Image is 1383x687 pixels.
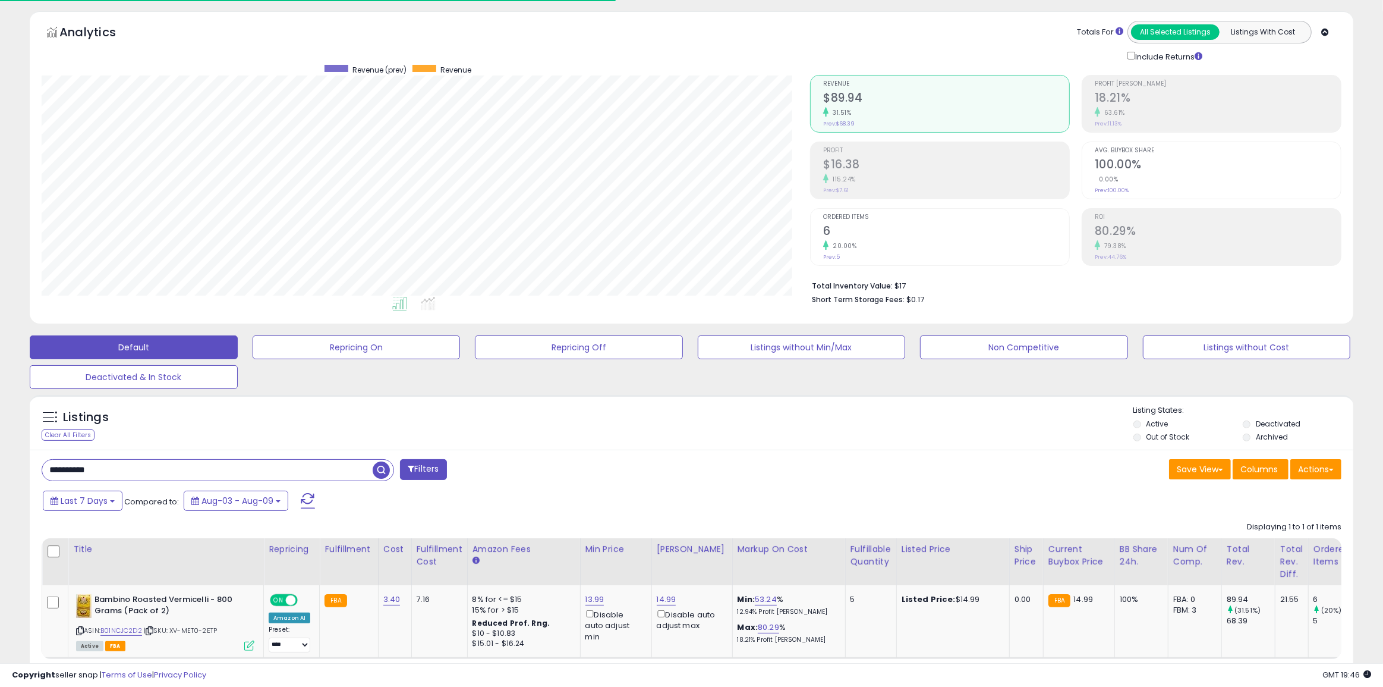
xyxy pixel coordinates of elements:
[472,605,571,616] div: 15% for > $15
[1146,432,1190,442] label: Out of Stock
[325,543,373,556] div: Fulfillment
[94,594,239,619] b: Bambino Roasted Vermicelli - 800 Grams (Pack of 2)
[902,543,1004,556] div: Listed Price
[1219,24,1308,40] button: Listings With Cost
[1173,543,1217,568] div: Num of Comp.
[1120,543,1163,568] div: BB Share 24h.
[698,335,906,359] button: Listings without Min/Max
[1256,419,1300,429] label: Deactivated
[472,618,550,628] b: Reduced Prof. Rng.
[12,670,206,681] div: seller snap | |
[738,594,755,605] b: Min:
[738,594,836,616] div: %
[30,365,238,389] button: Deactivated & In Stock
[440,65,471,75] span: Revenue
[42,429,94,441] div: Clear All Filters
[850,543,891,568] div: Fulfillable Quantity
[472,594,571,605] div: 8% for <= $15
[61,495,108,507] span: Last 7 Days
[585,543,647,556] div: Min Price
[30,335,238,359] button: Default
[1133,405,1353,416] p: Listing States:
[758,622,779,633] a: 80.29
[1077,27,1123,38] div: Totals For
[738,636,836,644] p: 18.21% Profit [PERSON_NAME]
[1095,187,1129,194] small: Prev: 100.00%
[269,626,310,653] div: Preset:
[1173,605,1212,616] div: FBM: 3
[1100,241,1126,250] small: 79.38%
[1095,253,1126,261] small: Prev: 44.76%
[1143,335,1351,359] button: Listings without Cost
[920,335,1128,359] button: Non Competitive
[472,639,571,649] div: $15.01 - $16.24
[271,595,286,606] span: ON
[1322,669,1371,680] span: 2025-08-17 19:46 GMT
[1048,543,1110,568] div: Current Buybox Price
[296,595,315,606] span: OFF
[732,538,845,585] th: The percentage added to the cost of goods (COGS) that forms the calculator for Min & Max prices.
[1169,459,1231,479] button: Save View
[144,626,217,635] span: | SKU: XV-MET0-2ETP
[73,543,259,556] div: Title
[823,253,840,261] small: Prev: 5
[12,669,55,680] strong: Copyright
[1015,543,1038,568] div: Ship Price
[1280,543,1303,581] div: Total Rev. Diff.
[823,158,1069,174] h2: $16.38
[102,669,152,680] a: Terms of Use
[1119,49,1217,63] div: Include Returns
[812,278,1332,292] li: $17
[417,543,462,568] div: Fulfillment Cost
[585,594,604,606] a: 13.99
[823,224,1069,240] h2: 6
[1313,594,1362,605] div: 6
[105,641,125,651] span: FBA
[1095,148,1341,154] span: Avg. Buybox Share
[201,495,273,507] span: Aug-03 - Aug-09
[1321,606,1342,615] small: (20%)
[906,294,924,305] span: $0.17
[738,608,836,616] p: 12.94% Profit [PERSON_NAME]
[1227,594,1275,605] div: 89.94
[1256,432,1288,442] label: Archived
[1095,224,1341,240] h2: 80.29%
[124,496,179,507] span: Compared to:
[1313,543,1357,568] div: Ordered Items
[823,214,1069,221] span: Ordered Items
[472,543,575,556] div: Amazon Fees
[1095,214,1341,221] span: ROI
[812,281,893,291] b: Total Inventory Value:
[1095,91,1341,107] h2: 18.21%
[1146,419,1168,429] label: Active
[738,622,836,644] div: %
[902,594,956,605] b: Listed Price:
[76,594,254,650] div: ASIN:
[325,594,346,607] small: FBA
[76,641,103,651] span: All listings currently available for purchase on Amazon
[1280,594,1299,605] div: 21.55
[902,594,1000,605] div: $14.99
[585,608,642,642] div: Disable auto adjust min
[828,175,856,184] small: 115.24%
[1131,24,1220,40] button: All Selected Listings
[1095,158,1341,174] h2: 100.00%
[1173,594,1212,605] div: FBA: 0
[823,187,849,194] small: Prev: $7.61
[475,335,683,359] button: Repricing Off
[823,91,1069,107] h2: $89.94
[823,148,1069,154] span: Profit
[1095,81,1341,87] span: Profit [PERSON_NAME]
[828,108,851,117] small: 31.51%
[1073,594,1093,605] span: 14.99
[1120,594,1159,605] div: 100%
[63,409,109,426] h5: Listings
[1233,459,1289,479] button: Columns
[1100,108,1125,117] small: 63.61%
[755,594,777,606] a: 53.24
[657,594,676,606] a: 14.99
[823,120,855,127] small: Prev: $68.39
[850,594,887,605] div: 5
[269,543,314,556] div: Repricing
[1247,522,1341,533] div: Displaying 1 to 1 of 1 items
